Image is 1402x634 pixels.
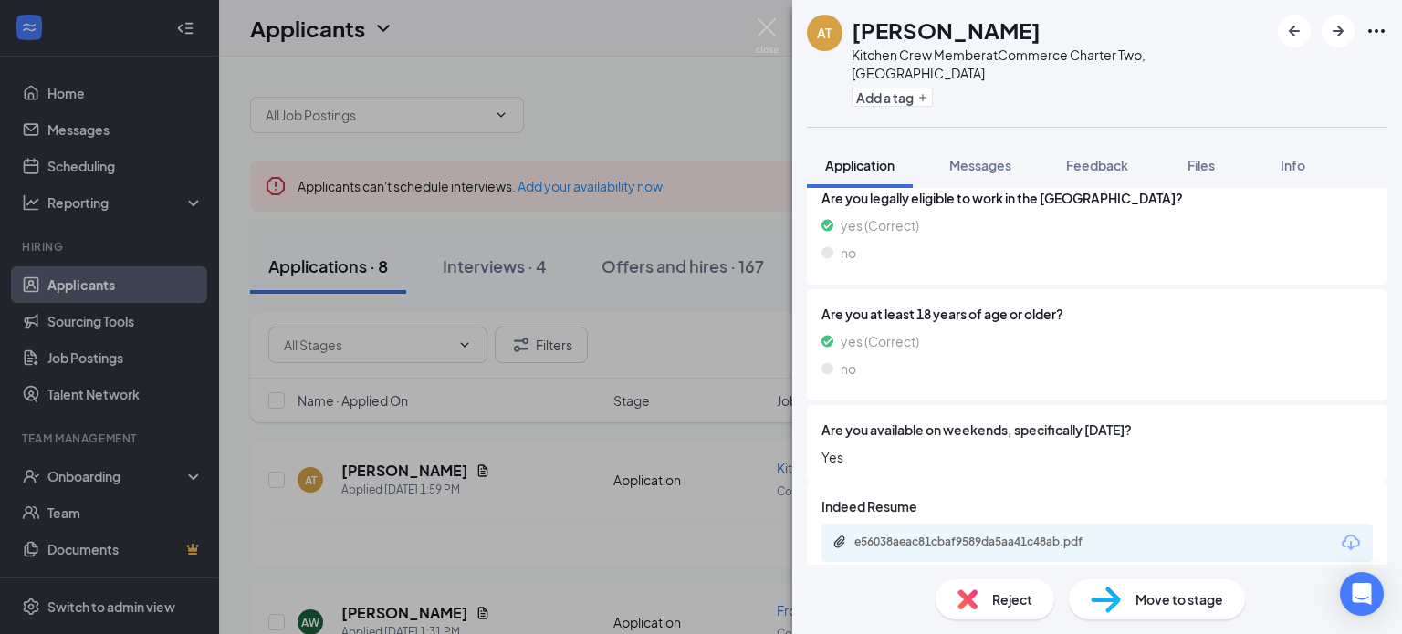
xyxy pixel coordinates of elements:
div: AT [817,24,832,42]
span: Are you legally eligible to work in the [GEOGRAPHIC_DATA]? [821,188,1373,208]
span: Feedback [1066,157,1128,173]
svg: Download [1340,532,1362,554]
a: Paperclipe56038aeac81cbaf9589da5aa41c48ab.pdf [832,535,1128,552]
button: PlusAdd a tag [852,88,933,107]
span: Application [825,157,895,173]
span: yes (Correct) [841,215,919,235]
span: Are you at least 18 years of age or older? [821,304,1373,324]
span: Yes [821,447,1373,467]
div: Open Intercom Messenger [1340,572,1384,616]
h1: [PERSON_NAME] [852,15,1041,46]
svg: Paperclip [832,535,847,549]
span: Files [1188,157,1215,173]
span: Move to stage [1135,589,1223,609]
div: Kitchen Crew Member at Commerce Charter Twp, [GEOGRAPHIC_DATA] [852,46,1269,82]
svg: Ellipses [1365,20,1387,42]
span: no [841,243,856,263]
span: no [841,359,856,379]
button: ArrowLeftNew [1278,15,1311,47]
span: Messages [949,157,1011,173]
svg: ArrowRight [1327,20,1349,42]
div: e56038aeac81cbaf9589da5aa41c48ab.pdf [854,535,1110,549]
span: Indeed Resume [821,496,917,516]
svg: ArrowLeftNew [1283,20,1305,42]
span: Reject [992,589,1032,609]
button: ArrowRight [1322,15,1355,47]
span: yes (Correct) [841,331,919,351]
span: Info [1281,157,1305,173]
svg: Plus [917,92,928,103]
span: Are you available on weekends, specifically [DATE]? [821,420,1132,440]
